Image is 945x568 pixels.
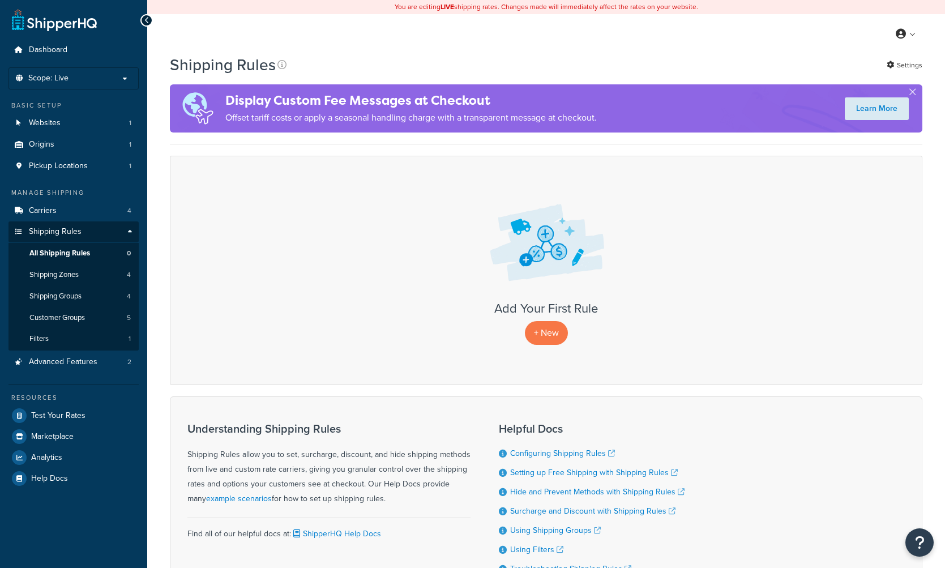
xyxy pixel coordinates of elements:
[29,357,97,367] span: Advanced Features
[31,453,62,463] span: Analytics
[12,8,97,31] a: ShipperHQ Home
[8,40,139,61] a: Dashboard
[441,2,454,12] b: LIVE
[8,308,139,328] li: Customer Groups
[8,156,139,177] a: Pickup Locations 1
[887,57,922,73] a: Settings
[8,426,139,447] a: Marketplace
[29,118,61,128] span: Websites
[8,286,139,307] a: Shipping Groups 4
[510,486,685,498] a: Hide and Prevent Methods with Shipping Rules
[127,206,131,216] span: 4
[31,432,74,442] span: Marketplace
[8,468,139,489] a: Help Docs
[510,524,601,536] a: Using Shipping Groups
[8,447,139,468] a: Analytics
[187,422,471,435] h3: Understanding Shipping Rules
[291,528,381,540] a: ShipperHQ Help Docs
[845,97,909,120] a: Learn More
[29,206,57,216] span: Carriers
[8,221,139,242] a: Shipping Rules
[170,84,225,133] img: duties-banner-06bc72dcb5fe05cb3f9472aba00be2ae8eb53ab6f0d8bb03d382ba314ac3c341.png
[499,422,685,435] h3: Helpful Docs
[8,200,139,221] li: Carriers
[29,161,88,171] span: Pickup Locations
[225,110,597,126] p: Offset tariff costs or apply a seasonal handling charge with a transparent message at checkout.
[525,321,568,344] p: + New
[129,118,131,128] span: 1
[206,493,272,505] a: example scenarios
[8,101,139,110] div: Basic Setup
[8,328,139,349] a: Filters 1
[127,270,131,280] span: 4
[29,227,82,237] span: Shipping Rules
[170,54,276,76] h1: Shipping Rules
[8,188,139,198] div: Manage Shipping
[8,286,139,307] li: Shipping Groups
[8,328,139,349] li: Filters
[29,249,90,258] span: All Shipping Rules
[127,292,131,301] span: 4
[8,264,139,285] li: Shipping Zones
[225,91,597,110] h4: Display Custom Fee Messages at Checkout
[8,308,139,328] a: Customer Groups 5
[8,405,139,426] a: Test Your Rates
[8,243,139,264] li: All Shipping Rules
[8,134,139,155] a: Origins 1
[8,200,139,221] a: Carriers 4
[905,528,934,557] button: Open Resource Center
[29,292,82,301] span: Shipping Groups
[510,505,675,517] a: Surcharge and Discount with Shipping Rules
[29,270,79,280] span: Shipping Zones
[8,221,139,351] li: Shipping Rules
[187,422,471,506] div: Shipping Rules allow you to set, surcharge, discount, and hide shipping methods from live and cus...
[129,140,131,150] span: 1
[28,74,69,83] span: Scope: Live
[8,156,139,177] li: Pickup Locations
[8,113,139,134] a: Websites 1
[187,518,471,541] div: Find all of our helpful docs at:
[8,352,139,373] a: Advanced Features 2
[510,467,678,479] a: Setting up Free Shipping with Shipping Rules
[29,45,67,55] span: Dashboard
[8,352,139,373] li: Advanced Features
[129,334,131,344] span: 1
[127,313,131,323] span: 5
[182,302,910,315] h3: Add Your First Rule
[8,113,139,134] li: Websites
[29,334,49,344] span: Filters
[31,474,68,484] span: Help Docs
[127,357,131,367] span: 2
[8,264,139,285] a: Shipping Zones 4
[127,249,131,258] span: 0
[8,393,139,403] div: Resources
[510,544,563,556] a: Using Filters
[129,161,131,171] span: 1
[8,243,139,264] a: All Shipping Rules 0
[8,134,139,155] li: Origins
[31,411,85,421] span: Test Your Rates
[29,140,54,150] span: Origins
[510,447,615,459] a: Configuring Shipping Rules
[29,313,85,323] span: Customer Groups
